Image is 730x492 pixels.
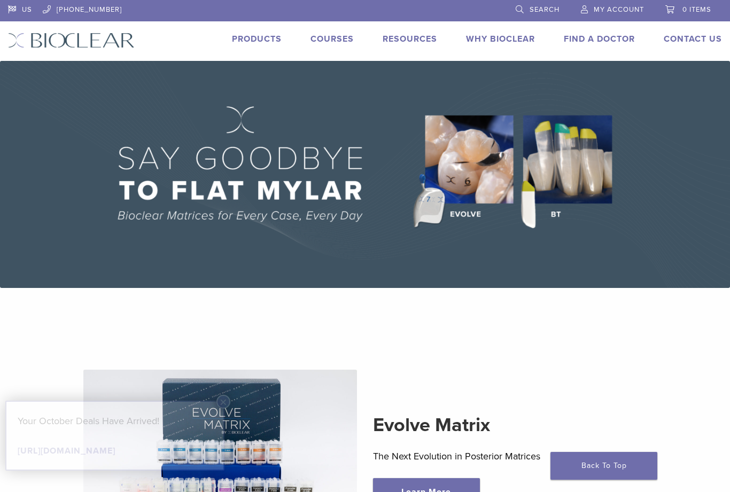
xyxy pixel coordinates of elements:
p: Your October Deals Have Arrived! [18,413,212,429]
a: Back To Top [550,452,657,480]
span: Search [530,5,560,14]
a: Why Bioclear [466,34,535,44]
h2: Evolve Matrix [373,412,647,438]
a: Resources [383,34,437,44]
a: Courses [310,34,354,44]
p: The Next Evolution in Posterior Matrices [373,448,647,464]
span: My Account [594,5,644,14]
a: [URL][DOMAIN_NAME] [18,446,115,456]
img: Bioclear [8,33,135,48]
button: Close [216,395,230,409]
a: Products [232,34,282,44]
a: Find A Doctor [564,34,635,44]
a: Contact Us [664,34,722,44]
span: 0 items [682,5,711,14]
